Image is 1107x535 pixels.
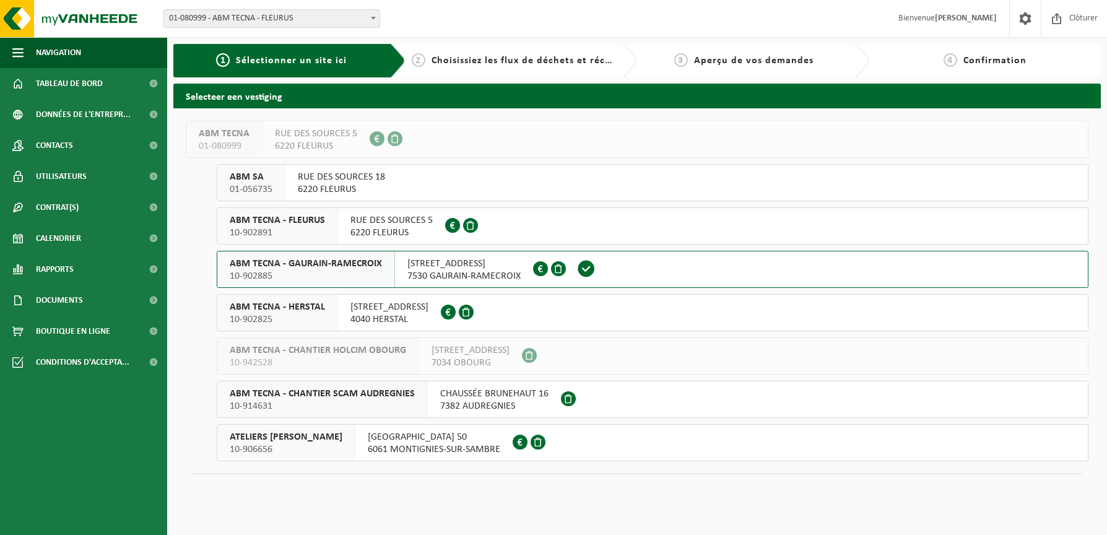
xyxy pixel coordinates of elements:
span: Aperçu de vos demandes [694,56,814,66]
span: 10-902885 [230,270,382,282]
span: ABM TECNA - FLEURUS [230,214,325,227]
span: ABM SA [230,171,272,183]
span: Conditions d'accepta... [36,347,129,378]
span: Données de l'entrepr... [36,99,131,130]
span: 01-080999 - ABM TECNA - FLEURUS [163,9,380,28]
span: 6220 FLEURUS [275,140,357,152]
span: [STREET_ADDRESS] [350,301,428,313]
span: 10-902891 [230,227,325,239]
button: ABM TECNA - GAURAIN-RAMECROIX 10-902885 [STREET_ADDRESS]7530 GAURAIN-RAMECROIX [217,251,1088,288]
span: [GEOGRAPHIC_DATA] 50 [368,431,500,443]
span: RUE DES SOURCES 5 [350,214,433,227]
span: 6061 MONTIGNIES-SUR-SAMBRE [368,443,500,456]
span: 4040 HERSTAL [350,313,428,326]
span: 7034 OBOURG [432,357,510,369]
button: ABM SA 01-056735 RUE DES SOURCES 186220 FLEURUS [217,164,1088,201]
h2: Selecteer een vestiging [173,84,1101,108]
span: 7530 GAURAIN-RAMECROIX [407,270,521,282]
span: CHAUSSÉE BRUNEHAUT 16 [440,388,549,400]
span: 3 [674,53,688,67]
span: 2 [412,53,425,67]
span: Contrat(s) [36,192,79,223]
span: Boutique en ligne [36,316,110,347]
span: 6220 FLEURUS [350,227,433,239]
button: ABM TECNA - FLEURUS 10-902891 RUE DES SOURCES 56220 FLEURUS [217,207,1088,245]
span: [STREET_ADDRESS] [432,344,510,357]
span: ABM TECNA - CHANTIER HOLCIM OBOURG [230,344,406,357]
strong: [PERSON_NAME] [935,14,997,23]
span: RUE DES SOURCES 18 [298,171,385,183]
span: 10-906656 [230,443,342,456]
span: 10-914631 [230,400,415,412]
span: 10-902825 [230,313,325,326]
span: 10-942528 [230,357,406,369]
span: Tableau de bord [36,68,103,99]
span: Sélectionner un site ici [236,56,347,66]
span: ABM TECNA - CHANTIER SCAM AUDREGNIES [230,388,415,400]
span: Navigation [36,37,81,68]
span: ABM TECNA - HERSTAL [230,301,325,313]
span: 01-080999 [199,140,250,152]
span: 01-080999 - ABM TECNA - FLEURUS [164,10,380,27]
span: Utilisateurs [36,161,87,192]
span: [STREET_ADDRESS] [407,258,521,270]
button: ABM TECNA - CHANTIER SCAM AUDREGNIES 10-914631 CHAUSSÉE BRUNEHAUT 167382 AUDREGNIES [217,381,1088,418]
span: RUE DES SOURCES 5 [275,128,357,140]
span: Rapports [36,254,74,285]
button: ABM TECNA - HERSTAL 10-902825 [STREET_ADDRESS]4040 HERSTAL [217,294,1088,331]
span: Confirmation [963,56,1027,66]
span: 6220 FLEURUS [298,183,385,196]
span: ABM TECNA [199,128,250,140]
span: 01-056735 [230,183,272,196]
span: ABM TECNA - GAURAIN-RAMECROIX [230,258,382,270]
span: ATELIERS [PERSON_NAME] [230,431,342,443]
span: Calendrier [36,223,81,254]
span: 7382 AUDREGNIES [440,400,549,412]
span: Choisissiez les flux de déchets et récipients [432,56,638,66]
span: 1 [216,53,230,67]
span: Documents [36,285,83,316]
span: 4 [944,53,957,67]
button: ATELIERS [PERSON_NAME] 10-906656 [GEOGRAPHIC_DATA] 506061 MONTIGNIES-SUR-SAMBRE [217,424,1088,461]
span: Contacts [36,130,73,161]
